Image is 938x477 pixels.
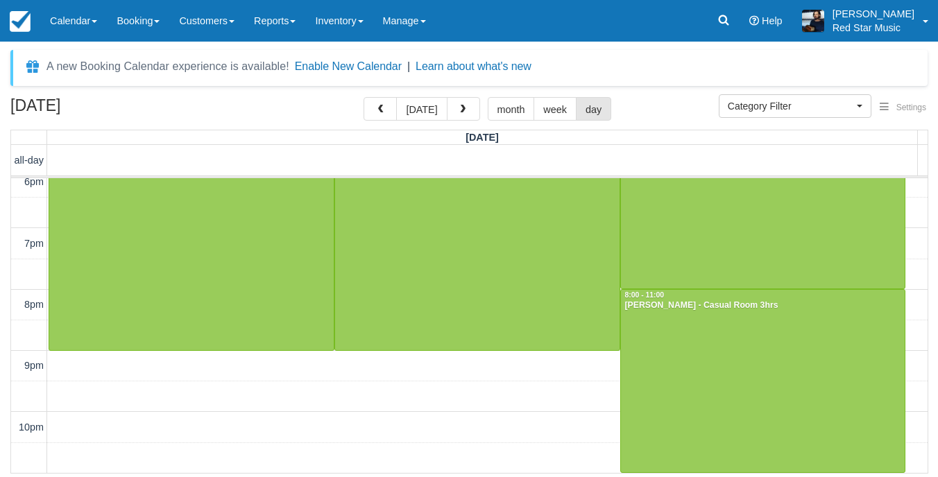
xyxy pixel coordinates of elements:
[625,291,665,299] span: 8:00 - 11:00
[24,238,44,249] span: 7pm
[19,422,44,433] span: 10pm
[576,97,611,121] button: day
[871,98,935,118] button: Settings
[396,97,447,121] button: [DATE]
[620,289,906,473] a: 8:00 - 11:00[PERSON_NAME] - Casual Room 3hrs
[833,21,914,35] p: Red Star Music
[24,176,44,187] span: 6pm
[762,15,783,26] span: Help
[896,103,926,112] span: Settings
[407,60,410,72] span: |
[534,97,577,121] button: week
[802,10,824,32] img: A1
[728,99,853,113] span: Category Filter
[10,11,31,32] img: checkfront-main-nav-mini-logo.png
[466,132,499,143] span: [DATE]
[10,97,186,123] h2: [DATE]
[719,94,871,118] button: Category Filter
[416,60,531,72] a: Learn about what's new
[624,300,902,311] div: [PERSON_NAME] - Casual Room 3hrs
[46,58,289,75] div: A new Booking Calendar experience is available!
[833,7,914,21] p: [PERSON_NAME]
[15,155,44,166] span: all-day
[488,97,535,121] button: month
[295,60,402,73] button: Enable New Calendar
[24,360,44,371] span: 9pm
[749,16,759,26] i: Help
[24,299,44,310] span: 8pm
